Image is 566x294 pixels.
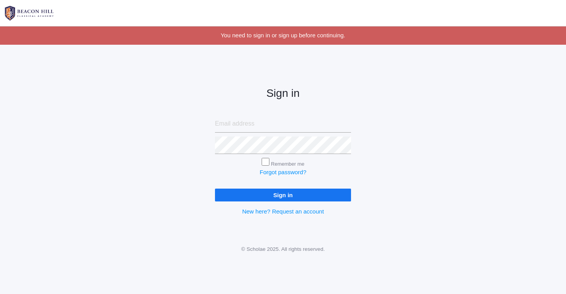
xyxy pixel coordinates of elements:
input: Sign in [215,189,351,201]
input: Email address [215,115,351,133]
h2: Sign in [215,87,351,100]
a: Forgot password? [260,169,306,175]
label: Remember me [271,161,304,167]
a: New here? Request an account [242,208,324,215]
